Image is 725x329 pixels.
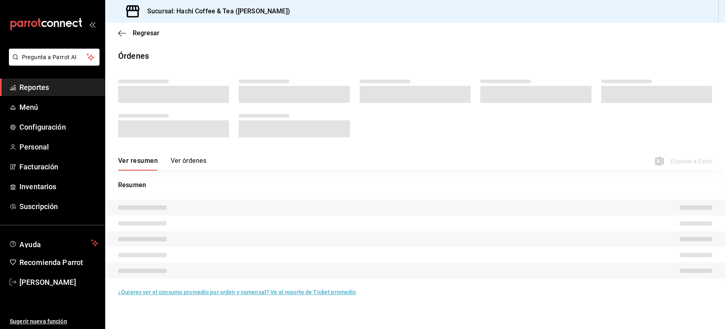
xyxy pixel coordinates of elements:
span: Inventarios [19,181,98,192]
span: Personal [19,141,98,152]
span: Reportes [19,82,98,93]
span: Recomienda Parrot [19,257,98,268]
span: Regresar [133,29,159,37]
button: Ver órdenes [171,157,206,171]
span: Sugerir nueva función [10,317,98,326]
button: Regresar [118,29,159,37]
span: Configuración [19,122,98,132]
span: Pregunta a Parrot AI [22,53,87,62]
button: Pregunta a Parrot AI [9,49,100,66]
p: Resumen [118,180,712,190]
div: navigation tabs [118,157,206,171]
h3: Sucursal: Hachi Coffee & Tea ([PERSON_NAME]) [141,6,290,16]
button: open_drawer_menu [89,21,95,28]
span: Suscripción [19,201,98,212]
a: Pregunta a Parrot AI [6,59,100,67]
div: Órdenes [118,50,149,62]
span: Ayuda [19,238,88,248]
span: [PERSON_NAME] [19,277,98,288]
button: Ver resumen [118,157,158,171]
span: Menú [19,102,98,113]
a: ¿Quieres ver el consumo promedio por orden y comensal? Ve al reporte de Ticket promedio [118,289,356,295]
span: Facturación [19,161,98,172]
